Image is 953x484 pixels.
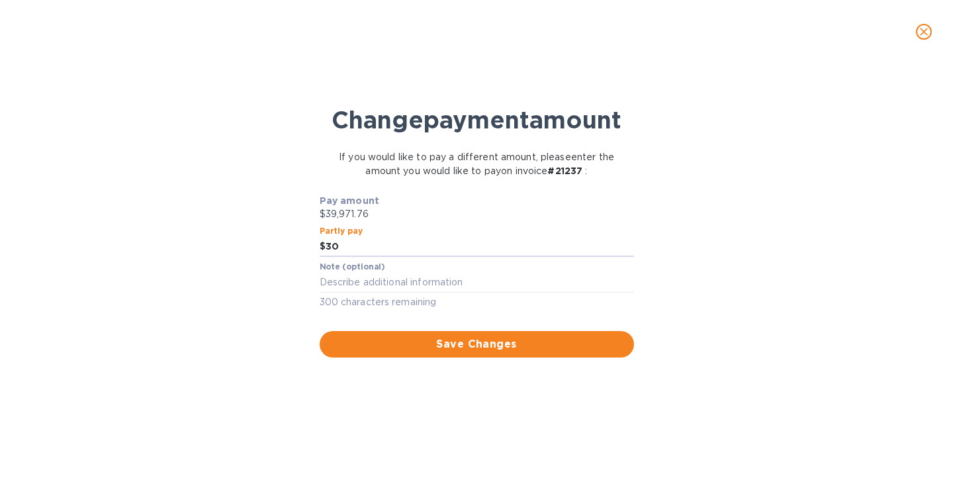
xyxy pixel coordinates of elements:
[320,263,385,271] label: Note (optional)
[908,16,940,48] button: close
[320,331,634,358] button: Save Changes
[332,150,622,178] p: If you would like to pay a different amount, please enter the amount you would like to pay on inv...
[547,166,582,176] b: # 21237
[320,295,634,310] p: 300 characters remaining
[320,195,380,206] b: Pay amount
[326,237,634,257] input: Enter the amount you would like to pay
[332,105,621,134] b: Change payment amount
[330,336,623,352] span: Save Changes
[320,207,634,221] p: $39,971.76
[320,237,326,257] div: $
[320,228,363,236] label: Partly pay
